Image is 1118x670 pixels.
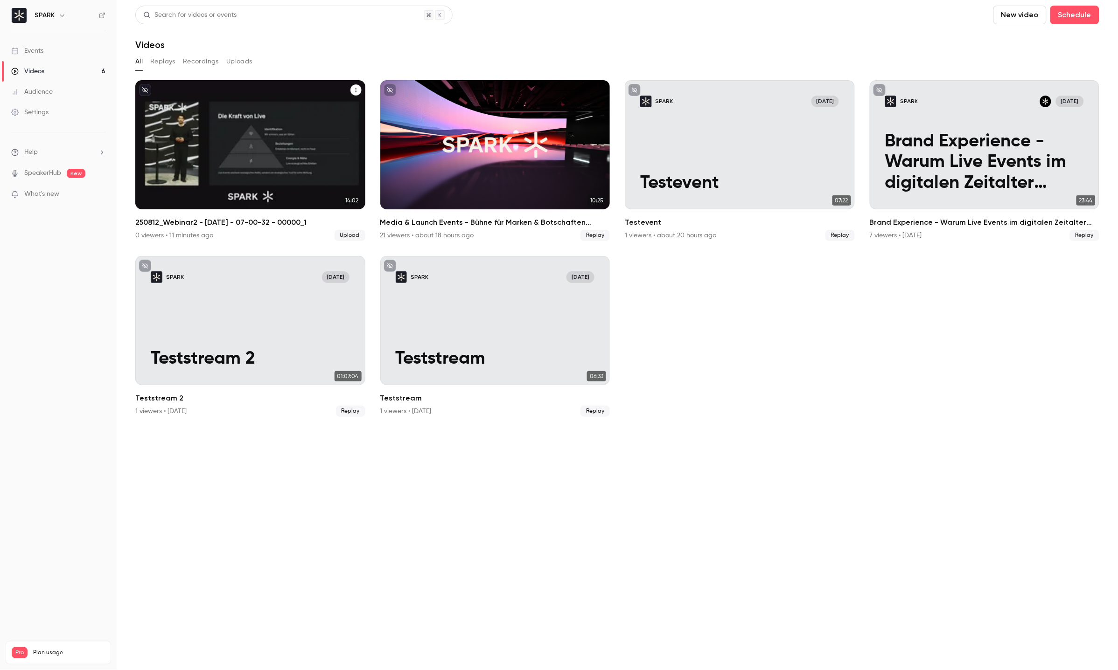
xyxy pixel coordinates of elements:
button: unpublished [629,84,641,96]
span: 23:44 [1076,195,1096,206]
p: Teststream [396,349,594,370]
span: Replay [580,406,610,417]
span: Replay [825,230,855,241]
button: Uploads [226,54,252,69]
span: Replay [1070,230,1099,241]
button: unpublished [139,260,151,272]
h6: SPARK [35,11,55,20]
li: Teststream [380,256,610,417]
h2: Testevent [625,217,855,228]
div: Audience [11,87,53,97]
span: [DATE] [1056,96,1083,107]
span: Plan usage [33,649,105,656]
span: Replay [580,230,610,241]
span: Replay [336,406,365,417]
button: unpublished [873,84,886,96]
span: 01:07:04 [335,371,362,381]
span: What's new [24,189,59,199]
a: TeststreamSPARK[DATE]Teststream06:33Teststream1 viewers • [DATE]Replay [380,256,610,417]
img: SPARK [12,8,27,23]
button: unpublished [384,84,396,96]
li: 250812_Webinar2 - 26 August 2025 - 07-00-32 - 00000_1 [135,80,365,241]
span: 10:25 [587,195,606,206]
span: [DATE] [322,271,349,283]
span: Upload [335,230,365,241]
img: Inan Dogan [1040,96,1052,107]
span: Help [24,147,38,157]
li: Brand Experience - Warum Live Events im digitalen Zeitalter unverzichtbar sind! [870,80,1100,241]
h2: Brand Experience - Warum Live Events im digitalen Zeitalter unverzichtbar sind! [870,217,1100,228]
div: Events [11,46,43,55]
h2: 250812_Webinar2 - [DATE] - 07-00-32 - 00000_1 [135,217,365,228]
span: new [67,169,85,178]
p: SPARK [166,273,184,281]
button: New video [993,6,1047,24]
h2: Media & Launch Events - Bühne für Marken & Botschaften inszenieren [380,217,610,228]
a: Brand Experience - Warum Live Events im digitalen Zeitalter unverzichtbar sind! SPARKInan Dogan[D... [870,80,1100,241]
span: Pro [12,647,28,658]
div: 7 viewers • [DATE] [870,231,922,240]
a: 10:25Media & Launch Events - Bühne für Marken & Botschaften inszenieren21 viewers • about 18 hour... [380,80,610,241]
div: 1 viewers • about 20 hours ago [625,231,717,240]
a: SpeakerHub [24,168,61,178]
a: TesteventSPARK[DATE]Testevent07:22Testevent1 viewers • about 20 hours agoReplay [625,80,855,241]
div: 1 viewers • [DATE] [135,407,187,416]
span: [DATE] [566,271,594,283]
span: 07:22 [832,195,851,206]
img: Teststream 2 [151,271,162,283]
li: Testevent [625,80,855,241]
p: SPARK [411,273,428,281]
p: SPARK [900,97,918,105]
a: Teststream 2SPARK[DATE]Teststream 201:07:04Teststream 21 viewers • [DATE]Replay [135,256,365,417]
a: 14:02250812_Webinar2 - [DATE] - 07-00-32 - 00000_10 viewers • 11 minutes agoUpload [135,80,365,241]
span: 14:02 [343,195,362,206]
span: [DATE] [811,96,839,107]
p: Brand Experience - Warum Live Events im digitalen Zeitalter unverzichtbar sind! [885,131,1084,194]
ul: Videos [135,80,1099,417]
p: Testevent [640,173,839,194]
li: Media & Launch Events - Bühne für Marken & Botschaften inszenieren [380,80,610,241]
button: unpublished [139,84,151,96]
h2: Teststream [380,393,610,404]
div: 0 viewers • 11 minutes ago [135,231,213,240]
p: SPARK [656,97,673,105]
div: Search for videos or events [143,10,237,20]
span: 06:33 [587,371,606,381]
button: Replays [150,54,175,69]
div: 1 viewers • [DATE] [380,407,432,416]
img: Testevent [640,96,652,107]
img: Brand Experience - Warum Live Events im digitalen Zeitalter unverzichtbar sind! [885,96,897,107]
div: Videos [11,67,44,76]
button: Recordings [183,54,219,69]
li: help-dropdown-opener [11,147,105,157]
div: Settings [11,108,49,117]
h1: Videos [135,39,165,50]
button: All [135,54,143,69]
div: 21 viewers • about 18 hours ago [380,231,474,240]
p: Teststream 2 [151,349,349,370]
button: Schedule [1050,6,1099,24]
section: Videos [135,6,1099,664]
img: Teststream [396,271,407,283]
li: Teststream 2 [135,256,365,417]
h2: Teststream 2 [135,393,365,404]
button: unpublished [384,260,396,272]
